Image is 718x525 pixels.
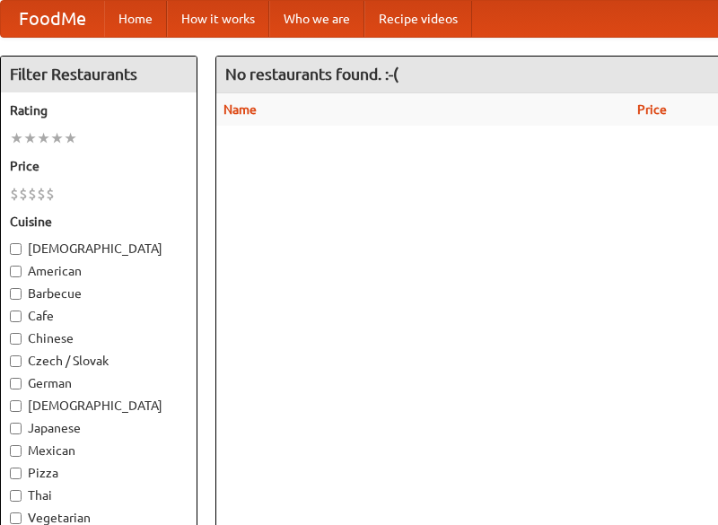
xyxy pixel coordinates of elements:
li: $ [10,184,19,204]
label: American [10,262,188,280]
input: Thai [10,490,22,502]
label: Pizza [10,464,188,482]
a: Price [637,102,667,117]
input: German [10,378,22,389]
a: Home [104,1,167,37]
label: Thai [10,486,188,504]
label: Cafe [10,307,188,325]
h5: Price [10,157,188,175]
li: ★ [37,128,50,148]
label: [DEMOGRAPHIC_DATA] [10,240,188,258]
a: Who we are [269,1,364,37]
li: ★ [23,128,37,148]
li: $ [19,184,28,204]
label: Czech / Slovak [10,352,188,370]
input: [DEMOGRAPHIC_DATA] [10,243,22,255]
h5: Cuisine [10,213,188,231]
li: ★ [50,128,64,148]
label: Barbecue [10,284,188,302]
input: Czech / Slovak [10,355,22,367]
input: [DEMOGRAPHIC_DATA] [10,400,22,412]
h4: Filter Restaurants [1,57,197,92]
input: Chinese [10,333,22,345]
h5: Rating [10,101,188,119]
input: Barbecue [10,288,22,300]
a: FoodMe [1,1,104,37]
li: ★ [10,128,23,148]
label: German [10,374,188,392]
input: American [10,266,22,277]
a: Recipe videos [364,1,472,37]
input: Mexican [10,445,22,457]
ng-pluralize: No restaurants found. :-( [225,66,398,83]
label: Chinese [10,329,188,347]
input: Cafe [10,311,22,322]
li: $ [28,184,37,204]
input: Vegetarian [10,512,22,524]
input: Japanese [10,423,22,434]
li: ★ [64,128,77,148]
a: Name [223,102,257,117]
li: $ [37,184,46,204]
label: [DEMOGRAPHIC_DATA] [10,397,188,415]
li: $ [46,184,55,204]
label: Japanese [10,419,188,437]
input: Pizza [10,468,22,479]
label: Mexican [10,442,188,459]
a: How it works [167,1,269,37]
